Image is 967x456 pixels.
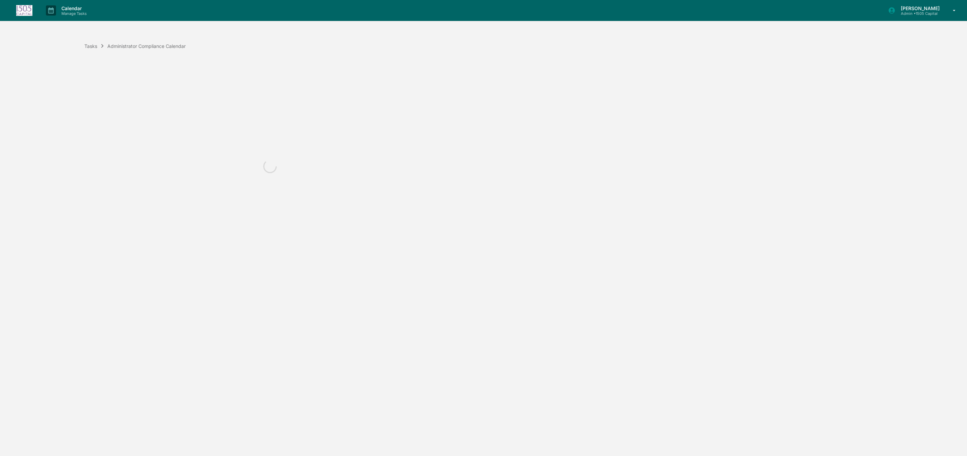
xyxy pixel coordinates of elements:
p: Manage Tasks [56,11,90,16]
p: Admin • 1505 Capital [895,11,943,16]
p: Calendar [56,5,90,11]
div: Administrator Compliance Calendar [107,43,186,49]
p: [PERSON_NAME] [895,5,943,11]
div: Tasks [84,43,97,49]
img: logo [16,5,32,16]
